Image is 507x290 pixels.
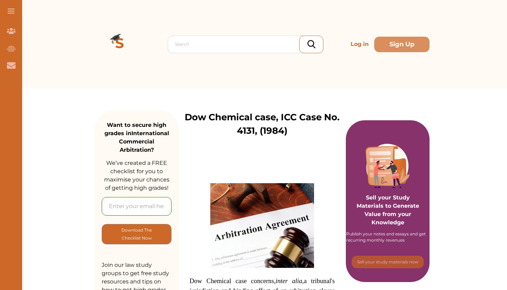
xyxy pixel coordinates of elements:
button: Sign Up [374,37,430,52]
iframe: HelpCrunch [341,209,500,283]
strong: Want to secure high grades in International Commercial Arbitration ? [104,122,169,153]
button: [object Object] [102,224,172,244]
em: inter alia, [276,277,304,284]
input: Enter your email here [102,197,172,216]
p: Log in [348,37,371,51]
p: Sell your Study Materials to Generate Value from your Knowledge [353,174,423,227]
span: We’ve created a FREE checklist for you to maximise your chances of getting high grades! [104,160,169,191]
img: search_icon [307,40,315,48]
p: Download The Checklist Now [116,226,157,242]
img: Logo [95,19,145,69]
img: Arbitration-Law-feature-300x245.jpg [210,183,314,268]
p: Dow Chemical case, ICC Case No. 4131, (1984) [178,111,346,138]
img: Purple card image [366,144,410,188]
